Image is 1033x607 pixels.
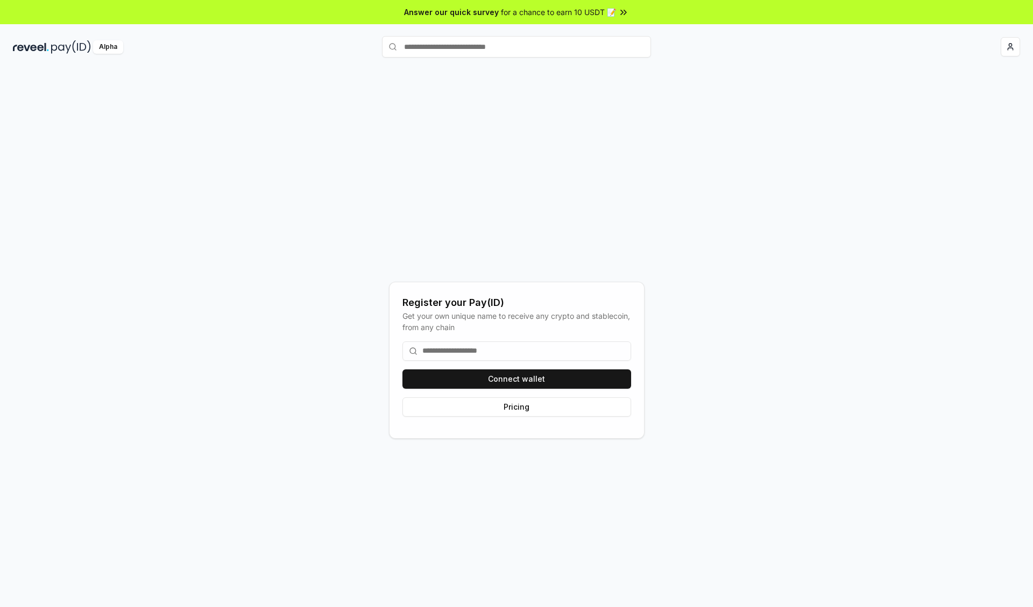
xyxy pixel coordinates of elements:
span: for a chance to earn 10 USDT 📝 [501,6,616,18]
button: Pricing [402,397,631,417]
div: Alpha [93,40,123,54]
img: reveel_dark [13,40,49,54]
span: Answer our quick survey [404,6,499,18]
div: Register your Pay(ID) [402,295,631,310]
button: Connect wallet [402,369,631,389]
img: pay_id [51,40,91,54]
div: Get your own unique name to receive any crypto and stablecoin, from any chain [402,310,631,333]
